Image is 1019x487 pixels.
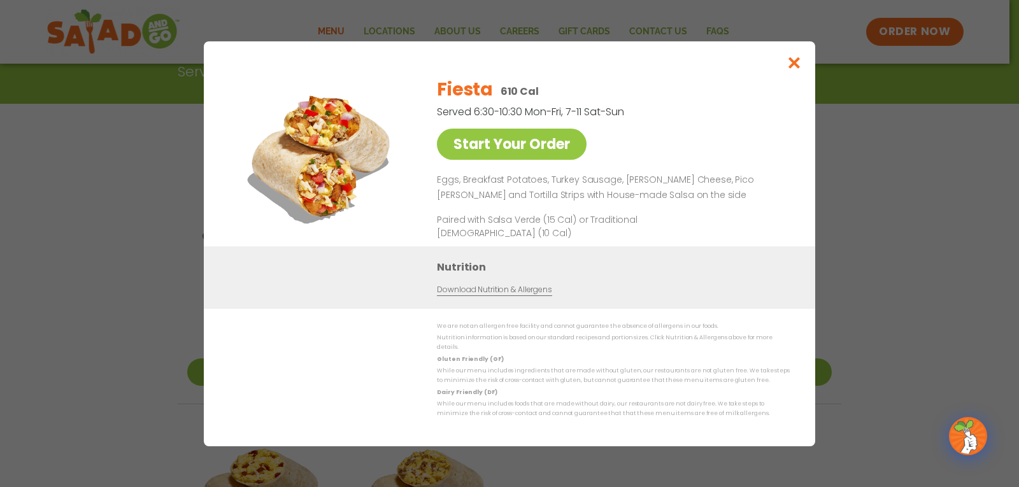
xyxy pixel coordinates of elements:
[232,67,411,245] img: Featured product photo for Fiesta
[774,41,815,84] button: Close modal
[437,76,492,103] h2: Fiesta
[437,283,552,295] a: Download Nutrition & Allergens
[437,388,497,395] strong: Dairy Friendly (DF)
[437,321,790,331] p: We are not an allergen free facility and cannot guarantee the absence of allergens in our foods.
[437,258,796,274] h3: Nutrition
[437,333,790,353] p: Nutrition information is based on our standard recipes and portion sizes. Click Nutrition & Aller...
[501,83,539,99] p: 610 Cal
[437,399,790,419] p: While our menu includes foods that are made without dairy, our restaurants are not dairy free. We...
[437,355,503,362] strong: Gluten Friendly (GF)
[437,173,785,203] p: Eggs, Breakfast Potatoes, Turkey Sausage, [PERSON_NAME] Cheese, Pico [PERSON_NAME] and Tortilla S...
[437,366,790,386] p: While our menu includes ingredients that are made without gluten, our restaurants are not gluten ...
[437,129,587,160] a: Start Your Order
[437,213,673,239] p: Paired with Salsa Verde (15 Cal) or Traditional [DEMOGRAPHIC_DATA] (10 Cal)
[950,418,986,454] img: wpChatIcon
[437,104,723,120] p: Served 6:30-10:30 Mon-Fri, 7-11 Sat-Sun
